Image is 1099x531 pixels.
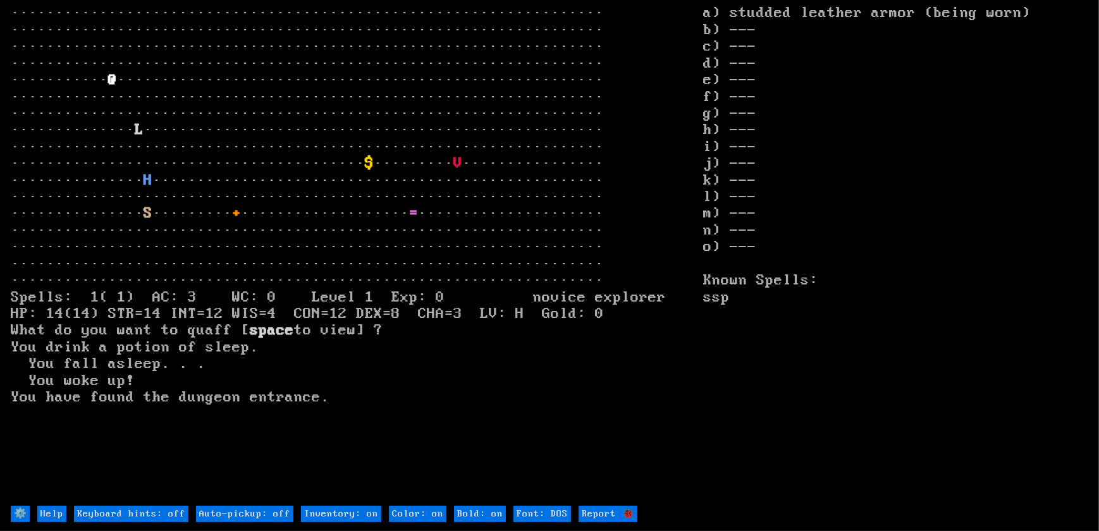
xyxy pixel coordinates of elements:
[703,5,1088,504] stats: a) studded leather armor (being worn) b) --- c) --- d) --- e) --- f) --- g) --- h) --- i) --- j) ...
[301,506,381,522] input: Inventory: on
[11,506,30,522] input: ⚙️
[144,205,152,222] font: S
[135,121,144,138] font: L
[389,506,446,522] input: Color: on
[250,322,294,339] b: space
[513,506,571,522] input: Font: DOS
[453,155,462,172] font: V
[409,205,418,222] font: =
[37,506,66,522] input: Help
[454,506,506,522] input: Bold: on
[144,172,152,189] font: H
[74,506,188,522] input: Keyboard hints: off
[232,205,241,222] font: +
[365,155,374,172] font: $
[11,5,703,504] larn: ··································································· ·····························...
[196,506,293,522] input: Auto-pickup: off
[108,71,117,88] font: @
[579,506,637,522] input: Report 🐞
